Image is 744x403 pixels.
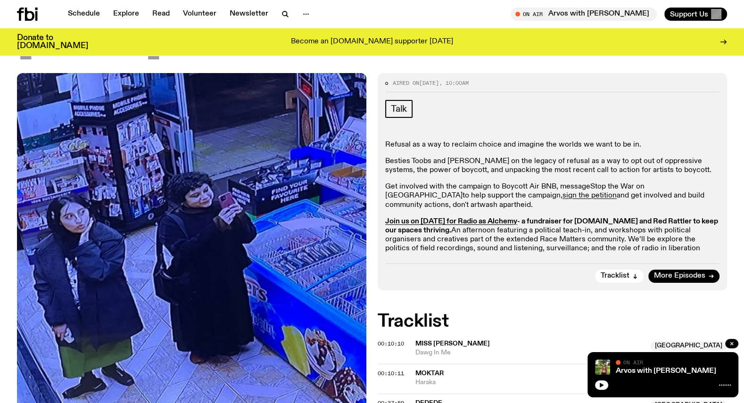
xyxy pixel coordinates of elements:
a: Schedule [62,8,106,21]
span: On Air [623,359,643,365]
a: More Episodes [648,270,719,283]
span: Moktar [415,370,444,377]
p: An afternoon featuring a political teach-in, and workshops with political organisers and creative... [385,217,719,263]
button: Tracklist [595,270,644,283]
span: [DATE] [419,79,439,87]
button: Support Us [664,8,727,21]
a: Newsletter [224,8,274,21]
span: Talk [391,104,407,114]
p: Besties Toobs and [PERSON_NAME] on the legacy of refusal as a way to opt out of oppressive system... [385,157,719,175]
span: Tracklist [601,272,629,280]
span: , 10:00am [439,79,469,87]
a: Join us on [DATE] for Radio as Alchemy [385,218,517,225]
span: 00:10:10 [378,340,404,347]
span: Aired on [393,79,419,87]
p: Get involved with the campaign to Boycott Air BNB, message to help support the campaign, and get ... [385,182,719,210]
a: Arvos with [PERSON_NAME] [616,367,716,375]
img: Lizzie Bowles is sitting in a bright green field of grass, with dark sunglasses and a black top. ... [595,360,610,375]
strong: - a fundraiser for [DOMAIN_NAME] and Red Rattler to keep our spaces thriving. [385,218,718,234]
h2: Tracklist [378,313,727,330]
a: Read [147,8,175,21]
span: Miss [PERSON_NAME] [415,340,490,347]
a: Explore [107,8,145,21]
span: 00:10:11 [378,370,404,377]
a: sign the petition [562,192,617,199]
span: More Episodes [654,272,705,280]
p: Refusal as a way to reclaim choice and imagine the worlds we want to be in. [385,140,719,149]
span: [GEOGRAPHIC_DATA] [650,341,727,351]
span: Haraka [415,378,645,387]
h3: Donate to [DOMAIN_NAME] [17,34,88,50]
a: Volunteer [177,8,222,21]
a: Talk [385,100,413,118]
button: On AirArvos with [PERSON_NAME] [511,8,657,21]
button: 00:10:10 [378,341,404,346]
p: Become an [DOMAIN_NAME] supporter [DATE] [291,38,453,46]
span: Dawg In Me [415,348,645,357]
span: Support Us [670,10,708,18]
span: [DATE] [17,19,161,62]
button: 00:10:11 [378,371,404,376]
